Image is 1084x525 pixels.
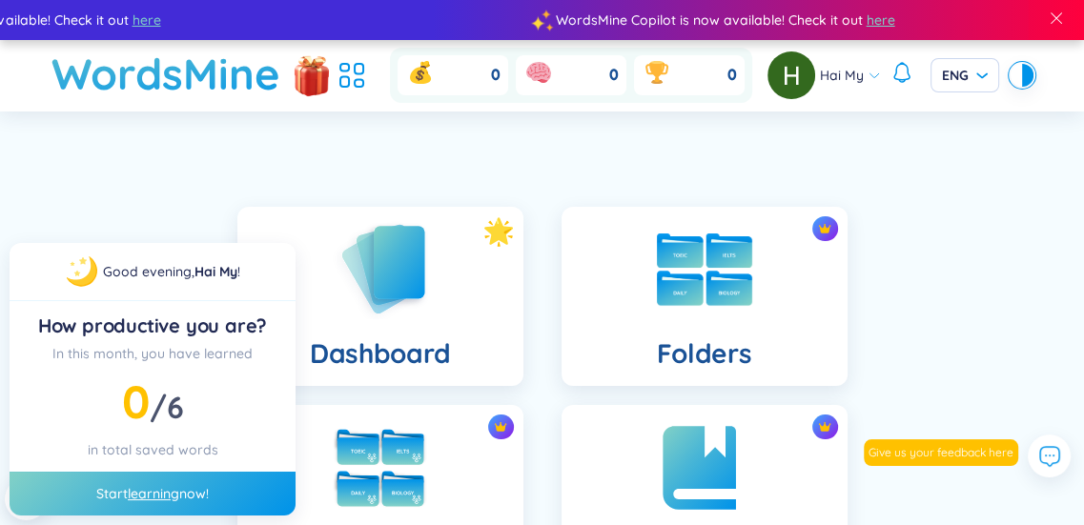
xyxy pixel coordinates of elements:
[25,439,280,460] div: in total saved words
[494,420,507,434] img: crown icon
[218,207,542,386] a: Dashboard
[820,65,864,86] span: Hai My
[767,51,815,99] img: avatar
[542,207,867,386] a: crown iconFolders
[310,336,450,371] h4: Dashboard
[293,46,331,103] img: flashSalesIcon.a7f4f837.png
[25,313,280,339] div: How productive you are?
[128,485,179,502] a: learning
[167,388,184,426] span: 6
[656,336,751,371] h4: Folders
[942,66,988,85] span: ENG
[51,40,280,108] a: WordsMine
[103,261,240,282] div: !
[491,65,501,86] span: 0
[10,472,296,515] div: Start now!
[767,51,820,99] a: avatar
[150,388,183,426] span: /
[132,10,160,30] span: here
[103,263,194,280] span: Good evening ,
[194,263,237,280] a: Hai My
[866,10,894,30] span: here
[818,222,831,235] img: crown icon
[25,343,280,364] div: In this month, you have learned
[818,420,831,434] img: crown icon
[609,65,619,86] span: 0
[727,65,737,86] span: 0
[122,373,150,430] span: 0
